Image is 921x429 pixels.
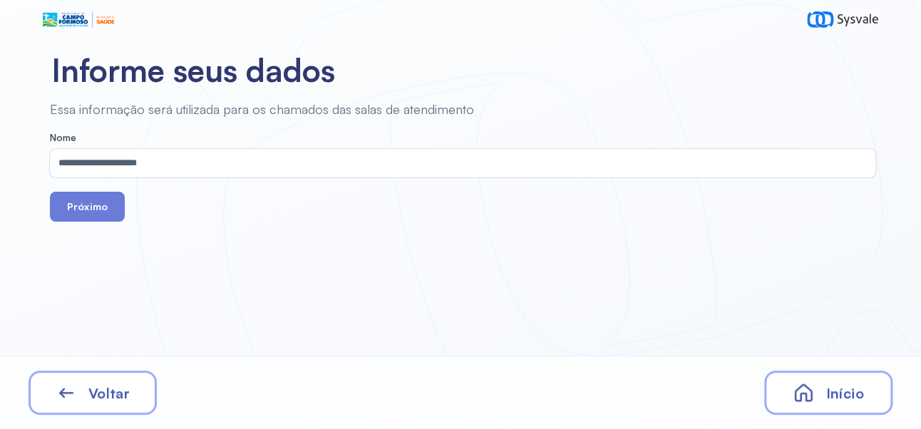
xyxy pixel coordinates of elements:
span: Nome [50,131,76,143]
span: Início [825,384,863,402]
h2: Informe seus dados [51,51,870,90]
span: Voltar [88,384,130,402]
img: Logotipo do estabelecimento [43,11,114,28]
img: logo-sysvale.svg [807,11,878,28]
div: Essa informação será utilizada para os chamados das salas de atendimento [50,101,918,118]
button: Próximo [50,192,125,222]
